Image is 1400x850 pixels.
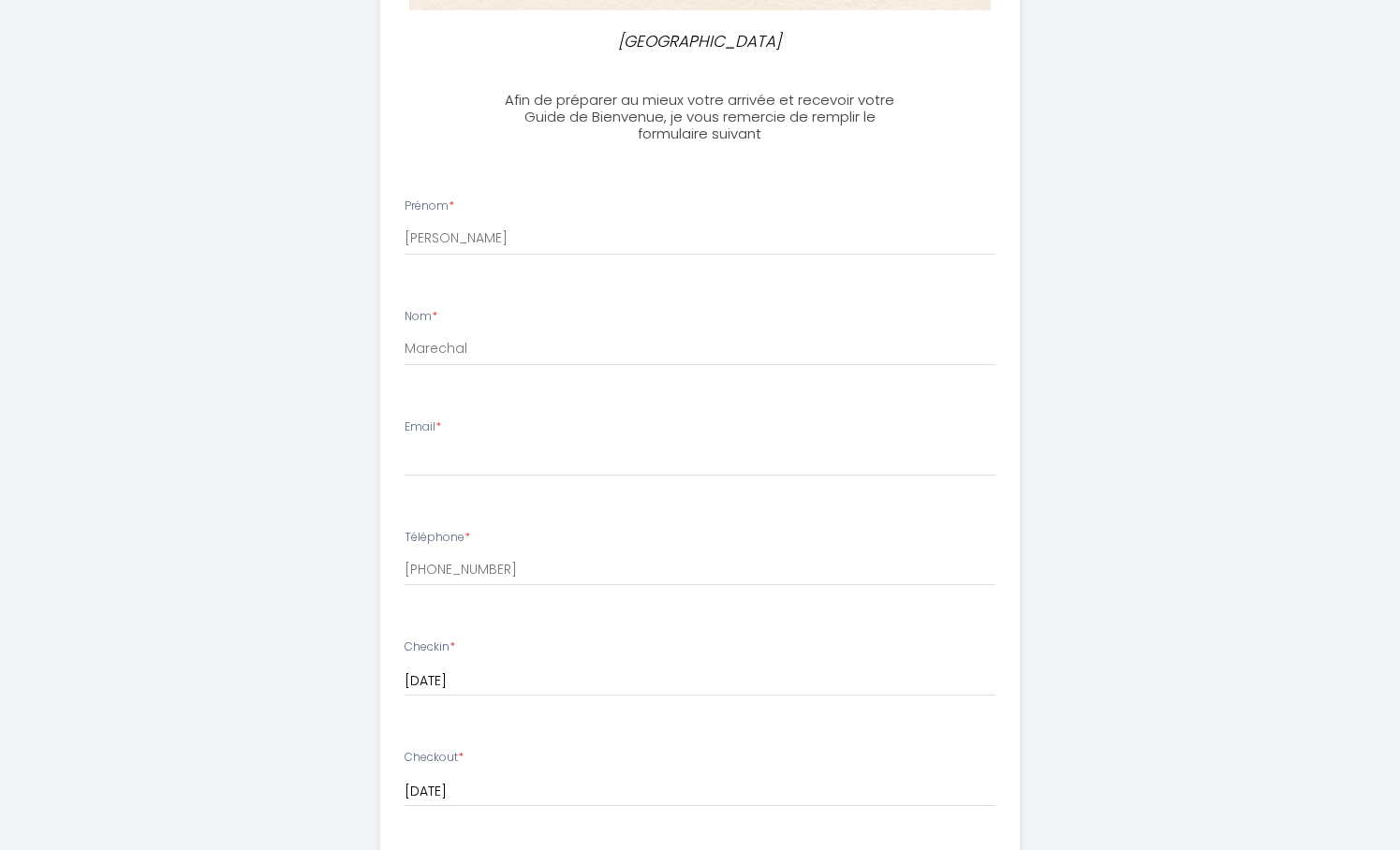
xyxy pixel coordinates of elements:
label: Checkout [405,749,464,767]
h3: Afin de préparer au mieux votre arrivée et recevoir votre Guide de Bienvenue, je vous remercie de... [492,92,908,142]
label: Email [405,418,441,436]
label: Prénom [405,198,454,215]
p: [GEOGRAPHIC_DATA] [500,29,901,54]
label: Téléphone [405,529,470,547]
label: Nom [405,308,437,326]
label: Checkin [405,638,455,656]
